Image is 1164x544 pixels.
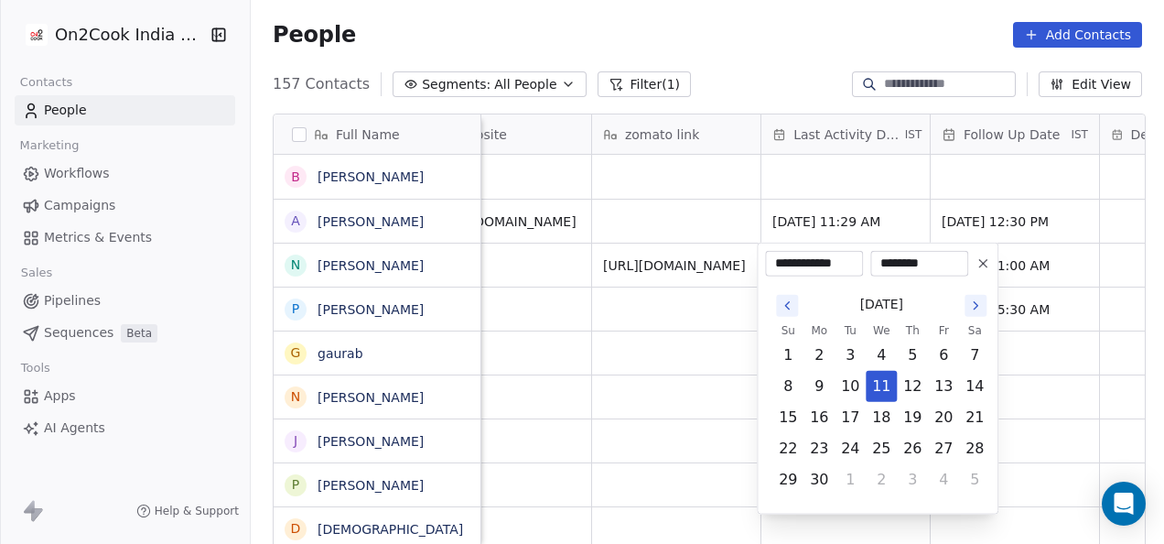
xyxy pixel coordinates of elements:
[898,341,927,370] button: Thursday, June 5th, 2025
[776,295,798,317] button: Go to the Previous Month
[867,341,896,370] button: Wednesday, June 4th, 2025
[866,321,897,340] th: Wednesday
[835,465,865,495] button: Tuesday, July 1st, 2025
[965,295,986,317] button: Go to the Next Month
[960,434,989,463] button: Saturday, June 28th, 2025
[929,403,958,432] button: Friday, June 20th, 2025
[867,465,896,495] button: Wednesday, July 2nd, 2025
[960,341,989,370] button: Saturday, June 7th, 2025
[773,434,803,463] button: Sunday, June 22nd, 2025
[897,321,928,340] th: Thursday
[959,321,990,340] th: Saturday
[835,341,865,370] button: Tuesday, June 3rd, 2025
[929,341,958,370] button: Friday, June 6th, 2025
[960,372,989,401] button: Saturday, June 14th, 2025
[773,341,803,370] button: Sunday, June 1st, 2025
[867,372,896,401] button: Wednesday, June 11th, 2025, selected
[835,403,865,432] button: Tuesday, June 17th, 2025
[773,465,803,495] button: Sunday, June 29th, 2025
[803,321,835,340] th: Monday
[772,321,990,495] table: June 2025
[960,465,989,495] button: Saturday, July 5th, 2025
[867,434,896,463] button: Wednesday, June 25th, 2025
[898,465,927,495] button: Thursday, July 3rd, 2025
[773,403,803,432] button: Sunday, June 15th, 2025
[804,341,834,370] button: Monday, June 2nd, 2025
[898,403,927,432] button: Thursday, June 19th, 2025
[804,465,834,495] button: Monday, June 30th, 2025
[960,403,989,432] button: Saturday, June 21st, 2025
[860,295,903,314] span: [DATE]
[835,372,865,401] button: Tuesday, June 10th, 2025
[898,434,927,463] button: Thursday, June 26th, 2025
[804,372,834,401] button: Monday, June 9th, 2025
[928,321,959,340] th: Friday
[835,321,866,340] th: Tuesday
[867,403,896,432] button: Wednesday, June 18th, 2025
[804,403,834,432] button: Monday, June 16th, 2025
[772,321,803,340] th: Sunday
[929,434,958,463] button: Friday, June 27th, 2025
[929,372,958,401] button: Friday, June 13th, 2025
[835,434,865,463] button: Tuesday, June 24th, 2025
[804,434,834,463] button: Monday, June 23rd, 2025
[929,465,958,495] button: Friday, July 4th, 2025
[898,372,927,401] button: Thursday, June 12th, 2025
[773,372,803,401] button: Sunday, June 8th, 2025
